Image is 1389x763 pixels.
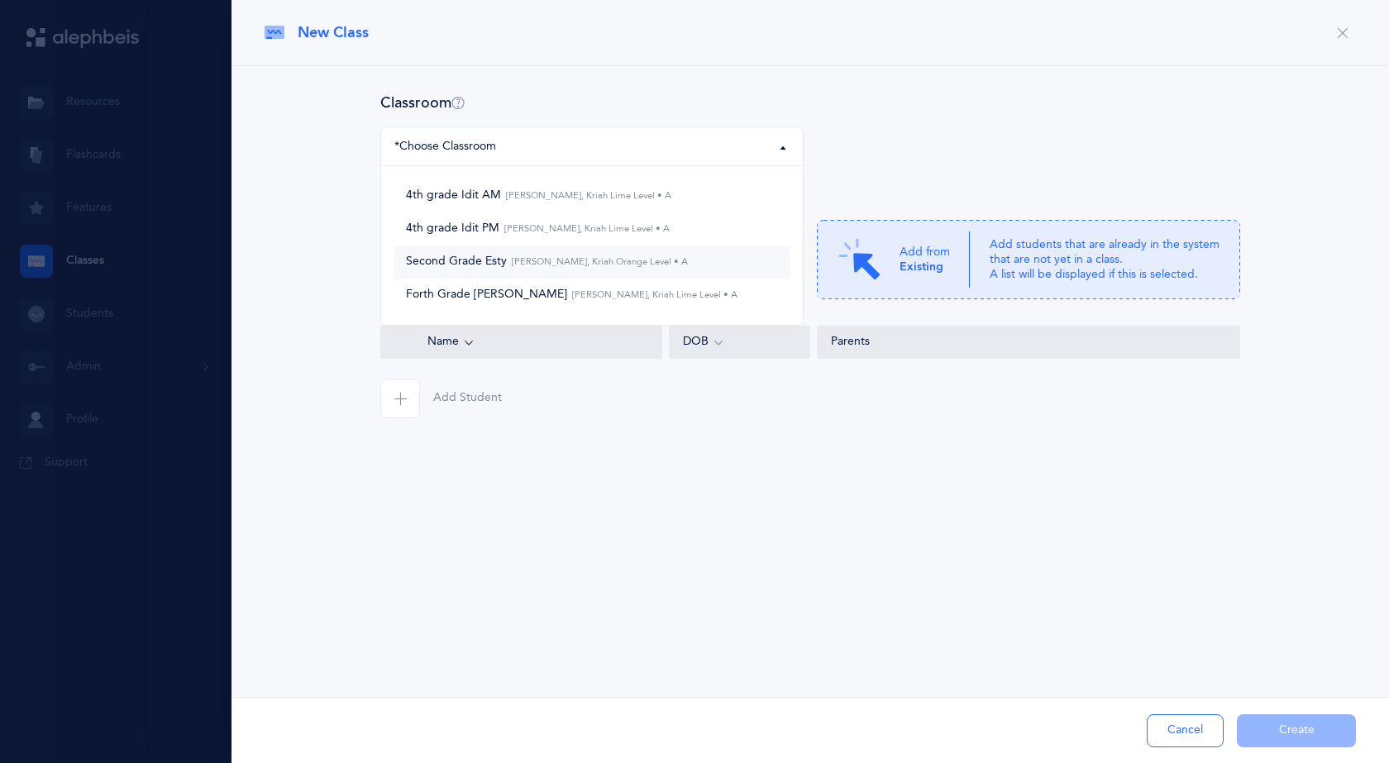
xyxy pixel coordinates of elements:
[380,126,804,166] button: *Choose Classroom
[406,222,670,236] span: 4th grade Idit PM
[298,22,369,43] span: New Class
[831,334,1226,351] div: Parents
[501,190,671,201] small: [PERSON_NAME], Kriah Lime Level • A
[507,256,688,267] small: [PERSON_NAME], Kriah Orange Level • A
[683,333,796,351] div: DOB
[900,260,943,274] b: Existing
[406,288,737,303] span: Forth Grade [PERSON_NAME]
[394,334,459,351] span: Name
[406,255,688,269] span: Second Grade Esty
[394,138,496,155] div: *Choose Classroom
[380,379,502,418] button: Add Student
[567,289,737,300] small: [PERSON_NAME], Kriah Lime Level • A
[1147,714,1224,747] button: Cancel
[433,390,502,407] span: Add Student
[406,188,671,203] span: 4th grade Idit AM
[380,93,465,113] h4: Classroom
[499,223,670,234] small: [PERSON_NAME], Kriah Lime Level • A
[837,236,883,283] img: Click.svg
[990,237,1220,283] p: Add students that are already in the system that are not yet in a class. A list will be displayed...
[900,245,950,274] p: Add from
